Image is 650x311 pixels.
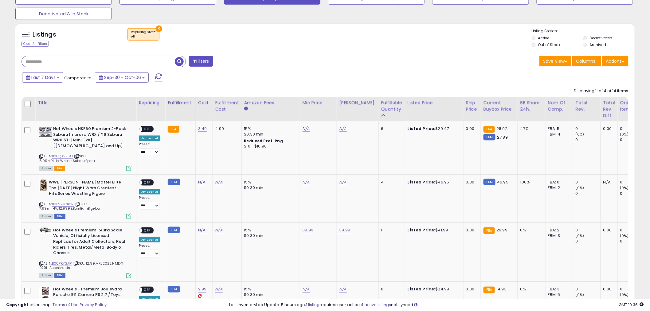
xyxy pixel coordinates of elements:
[303,100,334,106] div: Min Price
[574,88,628,94] div: Displaying 1 to 14 of 14 items
[408,227,436,233] b: Listed Price:
[548,179,568,185] div: FBA: 0
[244,144,295,149] div: $10 - $10.90
[54,214,65,219] span: FBM
[142,228,152,233] span: OFF
[306,302,320,308] a: 1 listing
[39,179,131,218] div: ASIN:
[168,227,180,233] small: FBM
[189,56,213,67] button: Filters
[361,302,391,308] a: 4 active listings
[244,185,295,191] div: $0.30 min
[484,134,495,140] small: FBM
[215,227,223,233] a: N/A
[408,100,461,106] div: Listed Price
[39,228,52,233] img: 41LyemIqrvL._SL40_.jpg
[466,100,478,112] div: Ship Price
[484,287,495,293] small: FBA
[131,34,156,39] div: off
[548,233,568,238] div: FBM: 3
[408,179,459,185] div: $46.95
[620,100,643,112] div: Ordered Items
[198,100,210,106] div: Cost
[496,286,507,292] span: 14.93
[39,261,125,270] span: | SKU: 12.99.MRL2025.HMD41-979H.AstonMartin
[620,137,645,143] div: 0
[548,185,568,191] div: FBM: 2
[244,126,295,132] div: 15%
[619,302,644,308] span: 2025-10-14 19:36 GMT
[339,179,347,185] a: N/A
[339,286,347,293] a: N/A
[589,42,606,47] label: Archived
[215,126,237,132] div: 4.99
[33,30,56,39] h5: Listings
[39,227,131,278] div: ASIN:
[54,166,65,171] span: FBA
[104,74,141,81] span: Sep-30 - Oct-06
[381,287,400,292] div: 0
[38,100,134,106] div: Title
[168,179,180,185] small: FBM
[520,287,541,292] div: 0%
[408,227,459,233] div: $41.99
[620,238,645,244] div: 0
[484,100,515,112] div: Current Buybox Price
[466,287,476,292] div: 0.00
[576,191,601,196] div: 0
[244,106,248,112] small: Amazon Fees.
[576,227,601,233] div: 0
[548,126,568,132] div: FBA: 5
[466,179,476,185] div: 0.00
[466,126,476,132] div: 0.00
[15,8,112,20] button: Deactivated & In Stock
[548,287,568,292] div: FBA: 3
[39,214,53,219] span: All listings currently available for purchase on Amazon
[168,286,180,293] small: FBM
[39,202,100,211] span: | SKU: 7.99mrlHVJ12.999E.BamBamBigelow
[548,227,568,233] div: FBA: 2
[576,58,596,64] span: Columns
[520,227,541,233] div: 0%
[603,227,613,233] div: 0.00
[538,42,561,47] label: Out of Stock
[49,179,123,198] b: WWE [PERSON_NAME] Mattel Elite The [DATE] Night Wars Greatest Hits Series Wrestling Figure
[142,127,152,132] span: OFF
[339,100,376,106] div: [PERSON_NAME]
[142,180,152,185] span: OFF
[620,293,629,297] small: (0%)
[603,100,615,119] div: Total Rev. Diff.
[339,126,347,132] a: N/A
[381,227,400,233] div: 1
[576,137,601,143] div: 0
[603,126,613,132] div: 0.00
[6,302,107,308] div: seller snap | |
[496,126,507,132] span: 28.92
[244,233,295,238] div: $0.30 min
[576,293,584,297] small: (0%)
[408,179,436,185] b: Listed Price:
[497,179,508,185] span: 46.95
[156,26,162,32] button: ×
[198,227,206,233] a: N/A
[39,273,53,278] span: All listings currently available for purchase on Amazon
[139,142,160,156] div: Preset:
[244,292,295,298] div: $0.30 min
[244,227,295,233] div: 15%
[497,134,508,140] span: 27.89
[303,227,314,233] a: 39.99
[39,166,53,171] span: All listings currently available for purchase on Amazon
[198,179,206,185] a: N/A
[484,126,495,133] small: FBA
[484,179,495,185] small: FBM
[168,126,179,133] small: FBA
[620,179,645,185] div: 0
[576,100,598,112] div: Total Rev.
[139,136,160,141] div: Amazon AI
[53,302,79,308] a: Terms of Use
[484,227,495,234] small: FBA
[548,292,568,298] div: FBM: 5
[381,100,402,112] div: Fulfillable Quantity
[620,233,629,238] small: (0%)
[244,138,284,144] b: Reduced Prof. Rng.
